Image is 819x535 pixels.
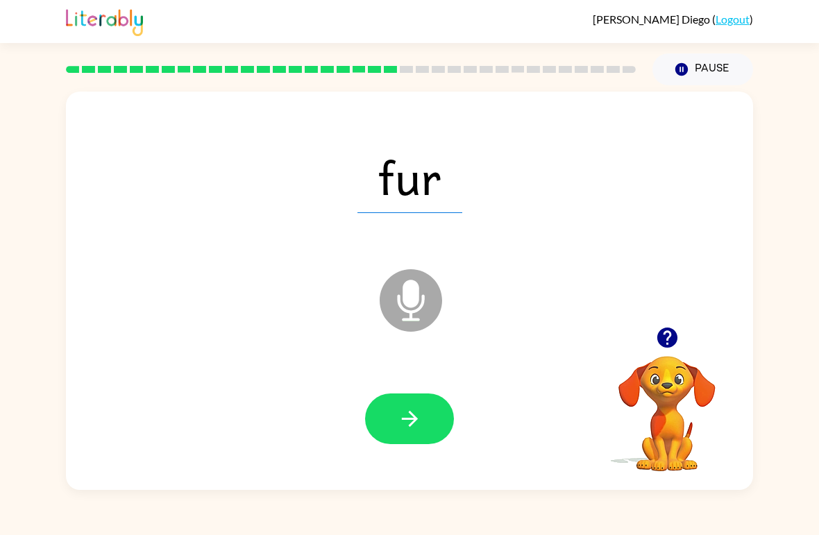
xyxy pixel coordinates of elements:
span: [PERSON_NAME] Diego [593,12,712,26]
video: Your browser must support playing .mp4 files to use Literably. Please try using another browser. [598,334,736,473]
span: fur [357,141,462,213]
img: Literably [66,6,143,36]
a: Logout [716,12,750,26]
button: Pause [652,53,753,85]
div: ( ) [593,12,753,26]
